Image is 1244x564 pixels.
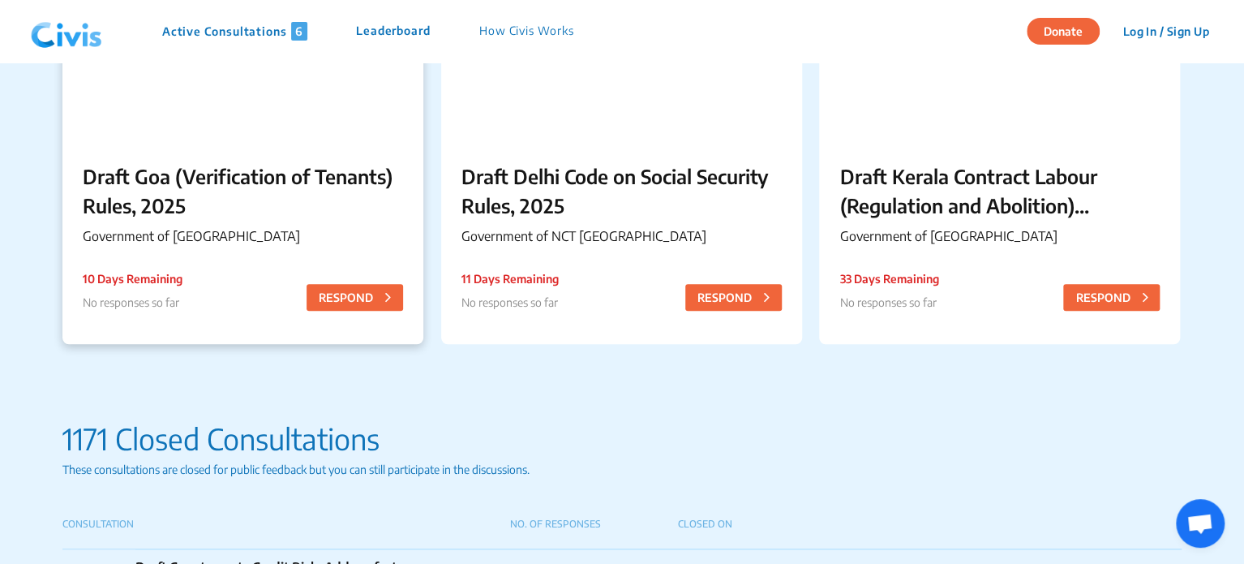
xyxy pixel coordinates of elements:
[24,7,109,56] img: navlogo.png
[162,22,307,41] p: Active Consultations
[839,295,936,309] span: No responses so far
[83,270,182,287] p: 10 Days Remaining
[83,161,403,220] p: Draft Goa (Verification of Tenants) Rules, 2025
[62,461,1182,478] p: These consultations are closed for public feedback but you can still participate in the discussions.
[1027,18,1100,45] button: Donate
[839,226,1160,246] p: Government of [GEOGRAPHIC_DATA]
[479,22,574,41] p: How Civis Works
[1027,22,1112,38] a: Donate
[62,417,1182,461] p: 1171 Closed Consultations
[356,22,431,41] p: Leaderboard
[62,517,510,532] p: CONSULTATION
[678,517,846,532] p: CLOSED ON
[1112,19,1220,44] button: Log In / Sign Up
[291,22,307,41] span: 6
[461,295,558,309] span: No responses so far
[839,161,1160,220] p: Draft Kerala Contract Labour (Regulation and Abolition) (Amendment) Rules, 2025
[83,295,179,309] span: No responses so far
[1176,499,1225,548] div: Open chat
[461,161,782,220] p: Draft Delhi Code on Social Security Rules, 2025
[461,226,782,246] p: Government of NCT [GEOGRAPHIC_DATA]
[510,517,678,532] p: NO. OF RESPONSES
[839,270,938,287] p: 33 Days Remaining
[307,284,403,311] button: RESPOND
[685,284,782,311] button: RESPOND
[1063,284,1160,311] button: RESPOND
[461,270,559,287] p: 11 Days Remaining
[83,226,403,246] p: Government of [GEOGRAPHIC_DATA]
